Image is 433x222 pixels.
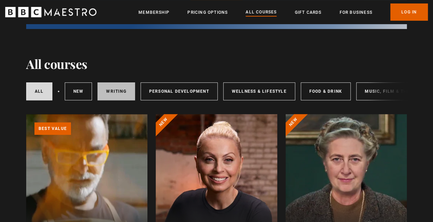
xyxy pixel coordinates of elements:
[295,9,321,16] a: Gift Cards
[5,7,96,17] svg: BBC Maestro
[223,82,295,100] a: Wellness & Lifestyle
[356,82,430,100] a: Music, Film & Theatre
[26,82,52,100] a: All
[187,9,228,16] a: Pricing Options
[301,82,351,100] a: Food & Drink
[138,3,428,21] nav: Primary
[246,9,277,16] a: All Courses
[339,9,372,16] a: For business
[26,57,87,71] h1: All courses
[65,82,92,100] a: New
[390,3,428,21] a: Log In
[138,9,169,16] a: Membership
[34,122,71,135] p: Best value
[141,82,218,100] a: Personal Development
[97,82,135,100] a: Writing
